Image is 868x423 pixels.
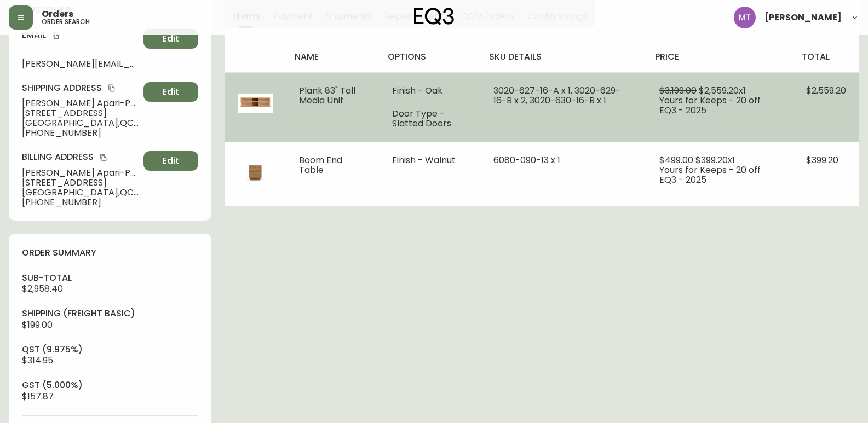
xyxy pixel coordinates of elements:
[414,8,455,25] img: logo
[806,154,838,166] span: $399.20
[98,152,109,163] button: copy
[22,168,139,178] span: [PERSON_NAME] Apari-Pantigozo
[22,354,53,367] span: $314.95
[734,7,756,28] img: 397d82b7ede99da91c28605cdd79fceb
[22,379,198,391] h4: gst (5.000%)
[695,154,735,166] span: $399.20 x 1
[493,84,620,107] span: 3020-627-16-A x 1, 3020-629-16-B x 2, 3020-630-16-B x 1
[392,109,467,129] li: Door Type - Slatted Doors
[22,128,139,138] span: [PHONE_NUMBER]
[659,164,761,186] span: Yours for Keeps - 20 off EQ3 - 2025
[388,51,472,63] h4: options
[238,86,273,121] img: 3020-627-MC-400-1-cl6p4j6ai3qce0134usizqb13.jpg
[22,108,139,118] span: [STREET_ADDRESS]
[22,82,139,94] h4: Shipping Address
[299,84,355,107] span: Plank 83" Tall Media Unit
[50,30,61,41] button: copy
[163,155,179,167] span: Edit
[295,51,370,63] h4: name
[764,13,842,22] span: [PERSON_NAME]
[22,282,63,295] span: $2,958.40
[22,59,139,69] span: [PERSON_NAME][EMAIL_ADDRESS][DOMAIN_NAME]
[42,19,90,25] h5: order search
[22,98,139,108] span: [PERSON_NAME] Apari-Pantigozo
[22,29,139,41] h4: Email
[489,51,637,63] h4: sku details
[163,86,179,98] span: Edit
[392,86,467,96] li: Finish - Oak
[659,94,761,117] span: Yours for Keeps - 20 off EQ3 - 2025
[22,188,139,198] span: [GEOGRAPHIC_DATA] , QC , H2N 1E4 , CA
[143,29,198,49] button: Edit
[22,151,139,163] h4: Billing Address
[659,84,697,97] span: $3,199.00
[42,10,73,19] span: Orders
[659,154,693,166] span: $499.00
[299,154,342,176] span: Boom End Table
[22,247,198,259] h4: order summary
[22,318,53,331] span: $199.00
[143,151,198,171] button: Edit
[22,344,198,356] h4: qst (9.975%)
[238,155,273,190] img: 6080-090-13-400-1-cktw0bhqy3yil0146074lwhgg.jpg
[22,272,198,284] h4: sub-total
[22,308,198,320] h4: Shipping ( Freight Basic )
[143,82,198,102] button: Edit
[22,118,139,128] span: [GEOGRAPHIC_DATA] , QC , H2N 1E4 , CA
[163,33,179,45] span: Edit
[22,198,139,207] span: [PHONE_NUMBER]
[493,154,560,166] span: 6080-090-13 x 1
[806,84,846,97] span: $2,559.20
[392,155,467,165] li: Finish - Walnut
[22,390,54,403] span: $157.87
[802,51,850,63] h4: total
[699,84,746,97] span: $2,559.20 x 1
[22,178,139,188] span: [STREET_ADDRESS]
[106,83,117,94] button: copy
[655,51,784,63] h4: price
